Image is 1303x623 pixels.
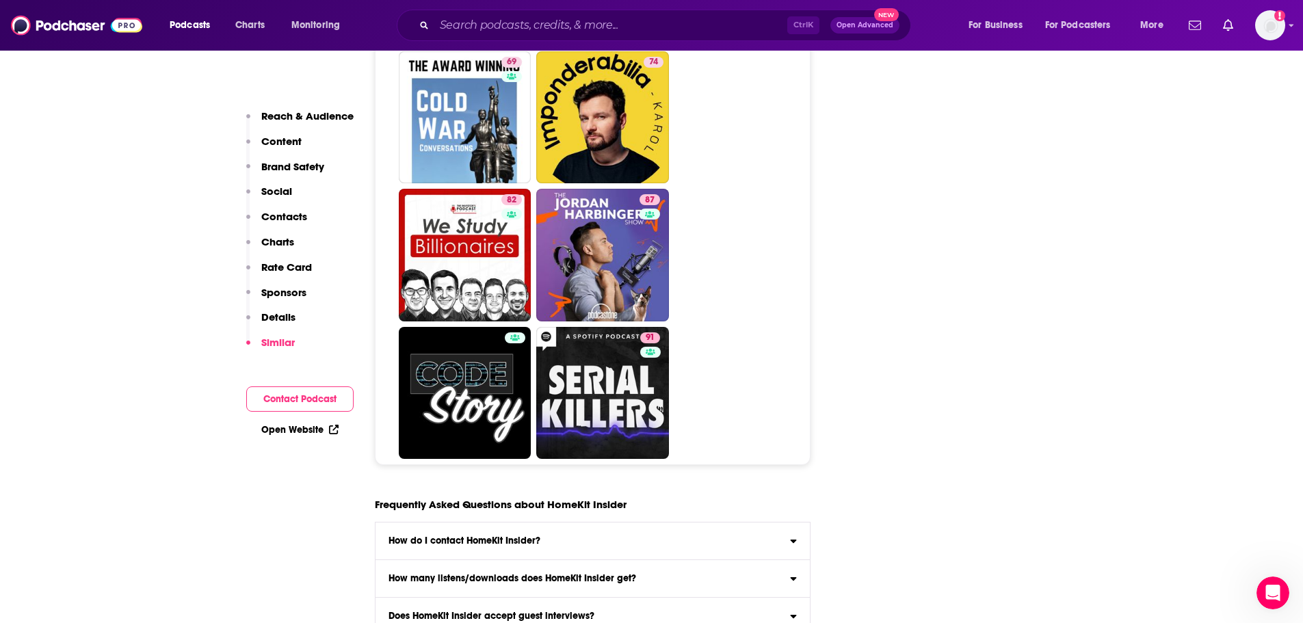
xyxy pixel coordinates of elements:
[261,286,306,299] p: Sponsors
[1255,10,1285,40] button: Show profile menu
[246,336,295,361] button: Similar
[1131,14,1181,36] button: open menu
[536,189,669,321] a: 87
[640,194,660,205] a: 87
[830,17,899,34] button: Open AdvancedNew
[261,210,307,223] p: Contacts
[291,16,340,35] span: Monitoring
[389,574,636,583] h3: How many listens/downloads does HomeKit Insider get?
[399,189,531,321] a: 82
[375,498,627,511] h3: Frequently Asked Questions about HomeKit Insider
[1256,576,1289,609] iframe: Intercom live chat
[399,51,531,184] a: 69
[874,8,899,21] span: New
[1183,14,1207,37] a: Show notifications dropdown
[261,160,324,173] p: Brand Safety
[1218,14,1239,37] a: Show notifications dropdown
[246,160,324,185] button: Brand Safety
[1036,14,1131,36] button: open menu
[261,185,292,198] p: Social
[170,16,210,35] span: Podcasts
[969,16,1023,35] span: For Business
[536,51,669,184] a: 74
[501,57,522,68] a: 69
[235,16,265,35] span: Charts
[11,12,142,38] img: Podchaser - Follow, Share and Rate Podcasts
[246,386,354,412] button: Contact Podcast
[1045,16,1111,35] span: For Podcasters
[261,336,295,349] p: Similar
[246,109,354,135] button: Reach & Audience
[246,135,302,160] button: Content
[261,424,339,436] a: Open Website
[649,55,658,69] span: 74
[787,16,819,34] span: Ctrl K
[160,14,228,36] button: open menu
[837,22,893,29] span: Open Advanced
[410,10,924,41] div: Search podcasts, credits, & more...
[246,310,295,336] button: Details
[501,194,522,205] a: 82
[246,286,306,311] button: Sponsors
[1274,10,1285,21] svg: Add a profile image
[507,194,516,207] span: 82
[389,611,594,621] h3: Does HomeKit Insider accept guest interviews?
[282,14,358,36] button: open menu
[246,210,307,235] button: Contacts
[536,327,669,460] a: 91
[1255,10,1285,40] img: User Profile
[434,14,787,36] input: Search podcasts, credits, & more...
[226,14,273,36] a: Charts
[645,194,655,207] span: 87
[507,55,516,69] span: 69
[1140,16,1163,35] span: More
[959,14,1040,36] button: open menu
[246,235,294,261] button: Charts
[261,135,302,148] p: Content
[646,331,655,345] span: 91
[261,261,312,274] p: Rate Card
[246,185,292,210] button: Social
[389,536,540,546] h3: How do I contact HomeKit Insider?
[261,109,354,122] p: Reach & Audience
[261,310,295,323] p: Details
[1255,10,1285,40] span: Logged in as lexiemichel
[644,57,663,68] a: 74
[246,261,312,286] button: Rate Card
[640,332,660,343] a: 91
[261,235,294,248] p: Charts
